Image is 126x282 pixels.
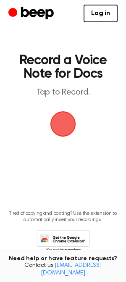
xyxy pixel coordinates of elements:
[15,87,111,98] p: Tap to Record.
[5,262,121,277] span: Contact us
[8,5,56,22] a: Beep
[84,5,118,22] a: Log in
[7,211,119,223] p: Tired of copying and pasting? Use the extension to automatically insert your recordings.
[15,54,111,81] h1: Record a Voice Note for Docs
[50,111,76,137] img: Beep Logo
[41,263,102,276] a: [EMAIL_ADDRESS][DOMAIN_NAME]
